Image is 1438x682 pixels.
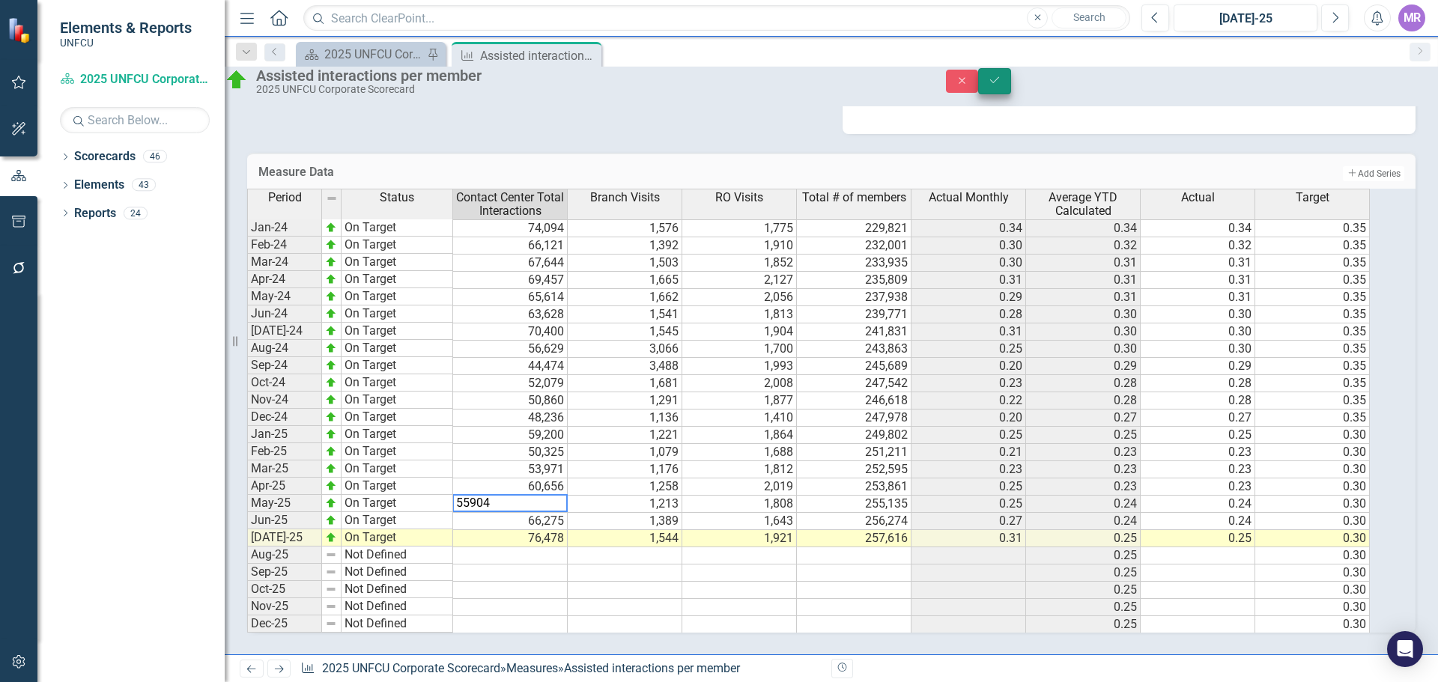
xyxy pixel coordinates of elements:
td: 1,808 [682,496,797,513]
td: 2,056 [682,289,797,306]
td: 1,877 [682,392,797,409]
td: Dec-25 [247,615,322,633]
td: 0.28 [1141,392,1255,409]
td: 1,389 [568,513,682,530]
td: 0.23 [911,461,1026,478]
td: 74,094 [453,219,568,237]
td: On Target [342,529,453,546]
h3: Measure Data [258,165,890,179]
td: On Target [342,443,453,460]
td: 0.35 [1255,341,1370,358]
td: 1,812 [682,461,797,478]
td: On Target [342,237,453,254]
div: 2025 UNFCU Corporate Balanced Scorecard [324,45,423,64]
td: 0.23 [911,375,1026,392]
td: Oct-25 [247,581,322,598]
td: 0.35 [1255,255,1370,272]
td: 239,771 [797,306,911,323]
img: zOikAAAAAElFTkSuQmCC [325,273,337,285]
td: Apr-25 [247,478,322,495]
td: 1,136 [568,409,682,427]
td: 1,213 [568,496,682,513]
td: 0.30 [1141,323,1255,341]
td: 1,775 [682,219,797,237]
span: Elements & Reports [60,19,192,37]
td: 0.25 [1141,530,1255,547]
td: On Target [342,495,453,512]
td: 0.30 [1026,341,1141,358]
div: 43 [132,179,156,192]
td: 1,176 [568,461,682,478]
td: 0.30 [1255,582,1370,599]
span: Branch Visits [590,191,660,204]
div: 2025 UNFCU Corporate Scorecard [256,84,916,95]
td: 253,861 [797,478,911,496]
img: zOikAAAAAElFTkSuQmCC [325,342,337,354]
td: On Target [342,409,453,426]
td: 76,478 [453,530,568,547]
td: 0.20 [911,358,1026,375]
td: 0.30 [1026,323,1141,341]
td: Not Defined [342,581,453,598]
td: On Target [342,374,453,392]
td: On Target [342,426,453,443]
td: 0.30 [911,237,1026,255]
img: zOikAAAAAElFTkSuQmCC [325,497,337,509]
img: zOikAAAAAElFTkSuQmCC [325,239,337,251]
td: On Target [342,512,453,529]
td: 1,221 [568,427,682,444]
td: 0.31 [911,323,1026,341]
td: 3,066 [568,341,682,358]
td: 245,689 [797,358,911,375]
td: On Target [342,357,453,374]
td: On Target [342,271,453,288]
td: 1,258 [568,478,682,496]
td: 1,643 [682,513,797,530]
td: On Target [342,288,453,305]
div: [DATE]-25 [1179,10,1312,28]
td: 247,978 [797,409,911,427]
td: Jun-24 [247,305,322,323]
img: 8DAGhfEEPCf229AAAAAElFTkSuQmCC [325,566,337,578]
td: Dec-24 [247,409,322,426]
td: 0.31 [911,530,1026,547]
td: 0.35 [1255,409,1370,427]
td: 0.25 [911,496,1026,513]
td: 1,291 [568,392,682,409]
span: Status [380,191,414,204]
td: Nov-25 [247,598,322,615]
td: 53,971 [453,461,568,478]
td: 1,910 [682,237,797,255]
td: 1,700 [682,341,797,358]
td: [DATE]-25 [247,529,322,546]
td: On Target [342,254,453,271]
td: 2,008 [682,375,797,392]
td: 0.28 [911,306,1026,323]
div: Assisted interactions per member [480,46,598,65]
input: Search ClearPoint... [303,5,1130,31]
td: Feb-24 [247,237,322,254]
td: Not Defined [342,615,453,633]
td: 0.24 [1141,513,1255,530]
td: 0.31 [1026,272,1141,289]
td: 251,211 [797,444,911,461]
td: On Target [342,340,453,357]
a: 2025 UNFCU Corporate Balanced Scorecard [300,45,423,64]
td: 246,618 [797,392,911,409]
a: Scorecards [74,148,136,165]
td: 0.35 [1255,375,1370,392]
td: 1,544 [568,530,682,547]
td: 255,135 [797,496,911,513]
td: 0.28 [1141,375,1255,392]
td: 0.31 [1141,272,1255,289]
img: On Target [225,68,249,92]
td: On Target [342,392,453,409]
td: 1,904 [682,323,797,341]
img: 8DAGhfEEPCf229AAAAAElFTkSuQmCC [326,192,338,204]
td: 0.23 [1141,444,1255,461]
img: zOikAAAAAElFTkSuQmCC [325,222,337,234]
img: 8DAGhfEEPCf229AAAAAElFTkSuQmCC [325,600,337,612]
td: 0.34 [1141,219,1255,237]
td: Aug-25 [247,546,322,564]
div: Assisted interactions per member [256,67,916,84]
